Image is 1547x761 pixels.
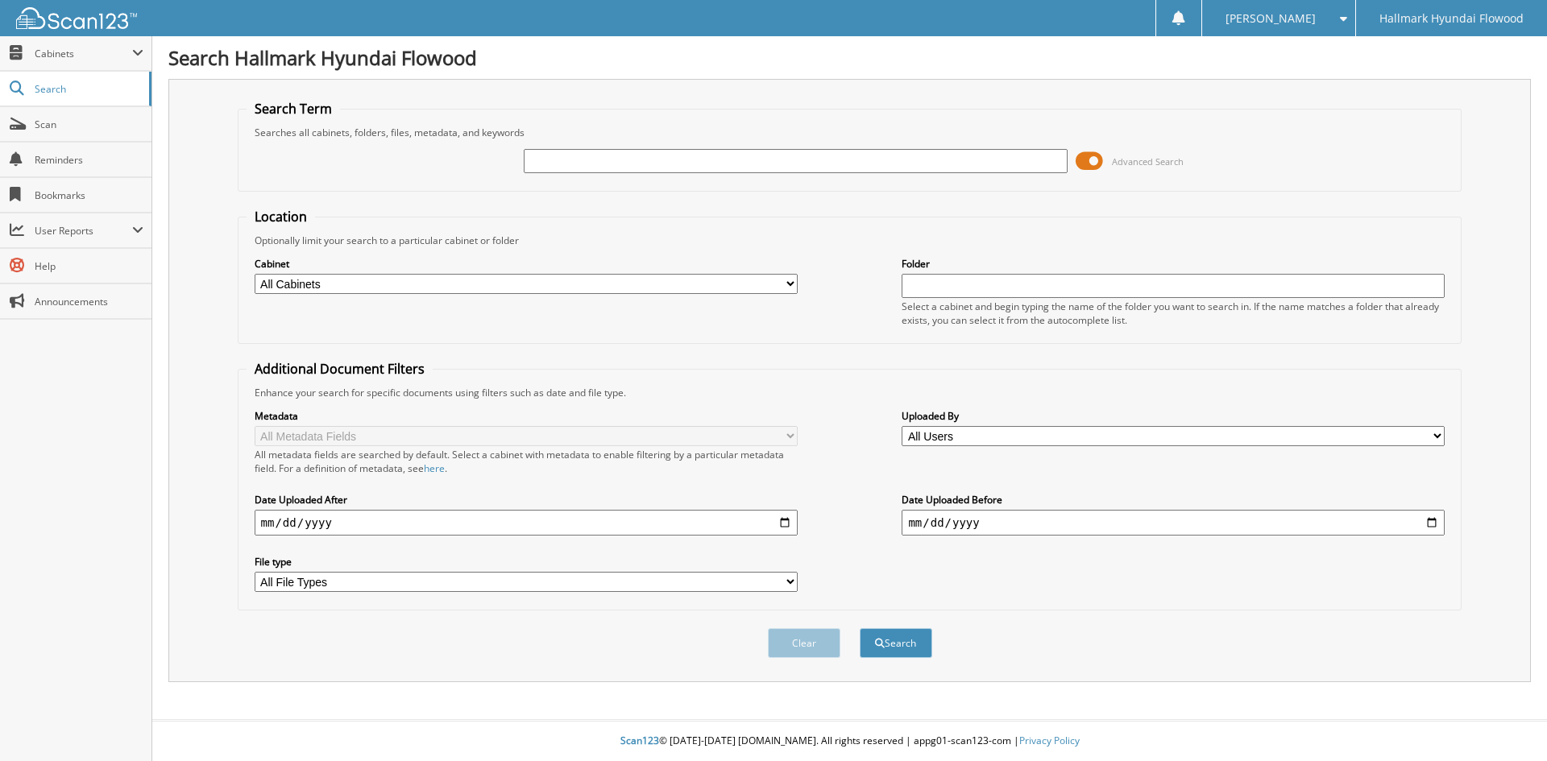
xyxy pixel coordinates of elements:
[35,82,141,96] span: Search
[35,153,143,167] span: Reminders
[247,208,315,225] legend: Location
[902,510,1445,536] input: end
[1112,155,1184,168] span: Advanced Search
[35,47,132,60] span: Cabinets
[35,188,143,202] span: Bookmarks
[1379,14,1524,23] span: Hallmark Hyundai Flowood
[255,257,798,271] label: Cabinet
[902,409,1445,423] label: Uploaded By
[255,510,798,536] input: start
[35,224,132,238] span: User Reports
[35,259,143,273] span: Help
[620,734,659,747] span: Scan123
[902,493,1445,507] label: Date Uploaded Before
[255,409,798,423] label: Metadata
[247,126,1454,139] div: Searches all cabinets, folders, files, metadata, and keywords
[1466,684,1547,761] iframe: Chat Widget
[247,360,433,378] legend: Additional Document Filters
[255,555,798,569] label: File type
[902,300,1445,327] div: Select a cabinet and begin typing the name of the folder you want to search in. If the name match...
[902,257,1445,271] label: Folder
[424,461,445,475] a: here
[168,44,1531,71] h1: Search Hallmark Hyundai Flowood
[16,7,137,29] img: scan123-logo-white.svg
[255,448,798,475] div: All metadata fields are searched by default. Select a cabinet with metadata to enable filtering b...
[247,386,1454,399] div: Enhance your search for specific documents using filters such as date and file type.
[247,234,1454,247] div: Optionally limit your search to a particular cabinet or folder
[768,628,840,658] button: Clear
[255,493,798,507] label: Date Uploaded After
[1019,734,1080,747] a: Privacy Policy
[1226,14,1316,23] span: [PERSON_NAME]
[247,100,340,118] legend: Search Term
[860,628,932,658] button: Search
[35,295,143,308] span: Announcements
[152,722,1547,761] div: © [DATE]-[DATE] [DOMAIN_NAME]. All rights reserved | appg01-scan123-com |
[35,118,143,131] span: Scan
